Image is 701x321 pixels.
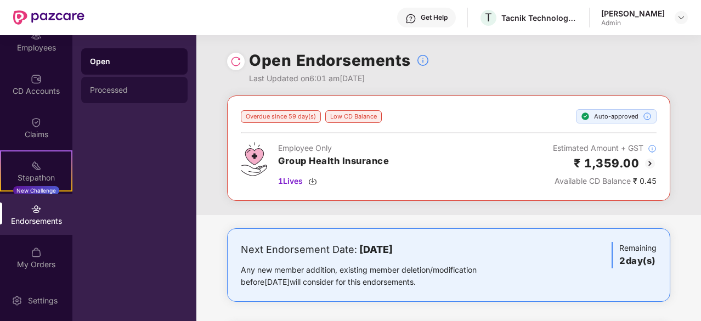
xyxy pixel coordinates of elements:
[501,13,578,23] div: Tacnik Technology Private Limited
[90,56,179,67] div: Open
[643,157,657,170] img: svg+xml;base64,PHN2ZyBpZD0iQmFjay0yMHgyMCIgeG1sbnM9Imh0dHA6Ly93d3cudzMub3JnLzIwMDAvc3ZnIiB3aWR0aD...
[421,13,448,22] div: Get Help
[278,142,389,154] div: Employee Only
[249,72,429,85] div: Last Updated on 6:01 am[DATE]
[677,13,686,22] img: svg+xml;base64,PHN2ZyBpZD0iRHJvcGRvd24tMzJ4MzIiIHhtbG5zPSJodHRwOi8vd3d3LnczLm9yZy8yMDAwL3N2ZyIgd2...
[31,204,42,215] img: svg+xml;base64,PHN2ZyBpZD0iRW5kb3JzZW1lbnRzIiB4bWxucz0iaHR0cDovL3d3dy53My5vcmcvMjAwMC9zdmciIHdpZH...
[619,254,657,268] h3: 2 day(s)
[325,110,382,123] div: Low CD Balance
[241,264,511,288] div: Any new member addition, existing member deletion/modification before [DATE] will consider for th...
[601,19,665,27] div: Admin
[31,247,42,258] img: svg+xml;base64,PHN2ZyBpZD0iTXlfT3JkZXJzIiBkYXRhLW5hbWU9Ik15IE9yZGVycyIgeG1sbnM9Imh0dHA6Ly93d3cudz...
[31,117,42,128] img: svg+xml;base64,PHN2ZyBpZD0iQ2xhaW0iIHhtbG5zPSJodHRwOi8vd3d3LnczLm9yZy8yMDAwL3N2ZyIgd2lkdGg9IjIwIi...
[90,86,179,94] div: Processed
[25,295,61,306] div: Settings
[31,30,42,41] img: svg+xml;base64,PHN2ZyBpZD0iRW1wbG95ZWVzIiB4bWxucz0iaHR0cDovL3d3dy53My5vcmcvMjAwMC9zdmciIHdpZHRoPS...
[555,176,631,185] span: Available CD Balance
[405,13,416,24] img: svg+xml;base64,PHN2ZyBpZD0iSGVscC0zMngzMiIgeG1sbnM9Imh0dHA6Ly93d3cudzMub3JnLzIwMDAvc3ZnIiB3aWR0aD...
[13,186,59,195] div: New Challenge
[12,295,22,306] img: svg+xml;base64,PHN2ZyBpZD0iU2V0dGluZy0yMHgyMCIgeG1sbnM9Imh0dHA6Ly93d3cudzMub3JnLzIwMDAvc3ZnIiB3aW...
[31,74,42,85] img: svg+xml;base64,PHN2ZyBpZD0iQ0RfQWNjb3VudHMiIGRhdGEtbmFtZT0iQ0QgQWNjb3VudHMiIHhtbG5zPSJodHRwOi8vd3...
[241,242,511,257] div: Next Endorsement Date:
[485,11,492,24] span: T
[643,112,652,121] img: svg+xml;base64,PHN2ZyBpZD0iSW5mb18tXzMyeDMyIiBkYXRhLW5hbWU9IkluZm8gLSAzMngzMiIgeG1sbnM9Imh0dHA6Ly...
[581,112,590,121] img: svg+xml;base64,PHN2ZyBpZD0iU3RlcC1Eb25lLTE2eDE2IiB4bWxucz0iaHR0cDovL3d3dy53My5vcmcvMjAwMC9zdmciIH...
[416,54,429,67] img: svg+xml;base64,PHN2ZyBpZD0iSW5mb18tXzMyeDMyIiBkYXRhLW5hbWU9IkluZm8gLSAzMngzMiIgeG1sbnM9Imh0dHA6Ly...
[553,142,657,154] div: Estimated Amount + GST
[308,177,317,185] img: svg+xml;base64,PHN2ZyBpZD0iRG93bmxvYWQtMzJ4MzIiIHhtbG5zPSJodHRwOi8vd3d3LnczLm9yZy8yMDAwL3N2ZyIgd2...
[601,8,665,19] div: [PERSON_NAME]
[249,48,411,72] h1: Open Endorsements
[553,175,657,187] div: ₹ 0.45
[648,144,657,153] img: svg+xml;base64,PHN2ZyBpZD0iSW5mb18tXzMyeDMyIiBkYXRhLW5hbWU9IkluZm8gLSAzMngzMiIgeG1sbnM9Imh0dHA6Ly...
[574,154,639,172] h2: ₹ 1,359.00
[359,244,393,255] b: [DATE]
[576,109,657,123] div: Auto-approved
[278,175,303,187] span: 1 Lives
[278,154,389,168] h3: Group Health Insurance
[241,110,321,123] div: Overdue since 59 day(s)
[612,242,657,268] div: Remaining
[31,160,42,171] img: svg+xml;base64,PHN2ZyB4bWxucz0iaHR0cDovL3d3dy53My5vcmcvMjAwMC9zdmciIHdpZHRoPSIyMSIgaGVpZ2h0PSIyMC...
[1,172,71,183] div: Stepathon
[13,10,84,25] img: New Pazcare Logo
[230,56,241,67] img: svg+xml;base64,PHN2ZyBpZD0iUmVsb2FkLTMyeDMyIiB4bWxucz0iaHR0cDovL3d3dy53My5vcmcvMjAwMC9zdmciIHdpZH...
[241,142,267,176] img: svg+xml;base64,PHN2ZyB4bWxucz0iaHR0cDovL3d3dy53My5vcmcvMjAwMC9zdmciIHdpZHRoPSI0Ny43MTQiIGhlaWdodD...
